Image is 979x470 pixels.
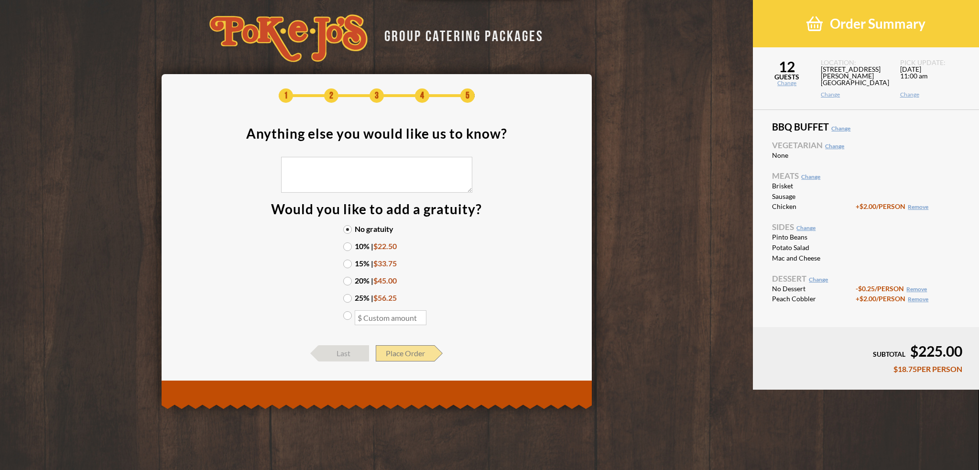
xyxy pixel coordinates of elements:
[772,183,856,189] span: Brisket
[271,202,482,216] div: Would you like to add a gratuity?
[343,242,410,250] label: 10% |
[343,277,410,284] label: 20% |
[772,244,856,251] span: Potato Salad
[772,234,856,240] span: Pinto Beans
[873,350,905,358] span: SUBTOTAL
[772,122,960,131] span: BBQ Buffet
[900,92,967,98] a: Change
[806,15,823,32] img: shopping-basket-3cad201a.png
[770,365,962,373] div: $18.75 PER PERSON
[831,125,850,132] a: Change
[772,295,856,302] span: Peach Cobbler
[343,260,410,267] label: 15% |
[825,142,844,150] a: Change
[209,14,368,62] img: logo-34603ddf.svg
[753,74,821,80] span: GUESTS
[821,59,888,66] span: LOCATION:
[796,224,816,231] a: Change
[772,255,856,262] span: Mac and Cheese
[772,141,960,149] span: Vegetarian
[772,172,960,180] span: Meats
[343,294,410,302] label: 25% |
[809,276,828,283] a: Change
[373,259,397,268] span: $33.75
[373,276,397,285] span: $45.00
[343,225,410,233] label: No gratuity
[772,274,960,283] span: Dessert
[376,345,435,361] span: Place Order
[370,88,384,103] span: 3
[900,59,967,66] span: PICK UP DATE:
[801,173,820,180] a: Change
[355,310,426,325] input: $ Custom amount
[908,295,928,303] a: Remove
[821,92,888,98] a: Change
[821,66,888,92] span: [STREET_ADDRESS][PERSON_NAME] [GEOGRAPHIC_DATA]
[770,344,962,358] div: $225.00
[772,203,856,210] span: Chicken
[279,88,293,103] span: 1
[373,241,397,251] span: $22.50
[753,59,821,74] span: 12
[753,80,821,86] a: Change
[772,223,960,231] span: Sides
[246,127,507,140] div: Anything else you would like us to know?
[772,193,856,200] span: Sausage
[460,88,475,103] span: 5
[415,88,429,103] span: 4
[772,285,856,292] span: No Dessert
[900,66,967,92] span: [DATE] 11:00 am
[908,203,928,210] a: Remove
[772,152,960,160] li: None
[319,345,369,361] span: Last
[324,88,338,103] span: 2
[830,15,925,32] span: Order Summary
[856,284,927,293] span: -$0.25 /PERSON
[856,202,928,210] span: +$2.00 /PERSON
[856,295,928,303] span: +$2.00 /PERSON
[377,25,544,44] div: GROUP CATERING PACKAGES
[906,285,927,293] a: Remove
[373,293,397,302] span: $56.25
